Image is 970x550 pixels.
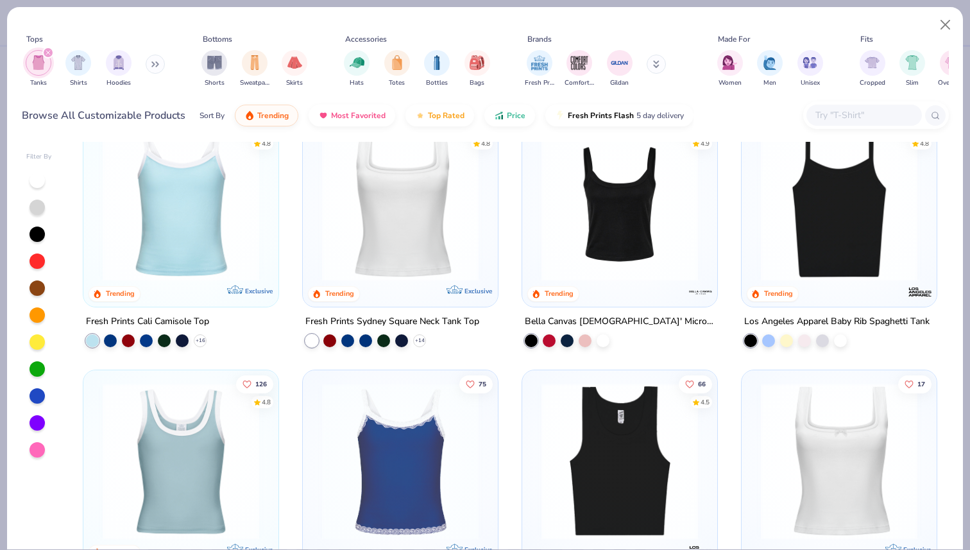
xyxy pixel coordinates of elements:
[470,78,484,88] span: Bags
[65,50,91,88] div: filter for Shirts
[106,50,132,88] button: filter button
[244,110,255,121] img: trending.gif
[262,397,271,407] div: 4.8
[479,381,486,387] span: 75
[282,50,307,88] div: filter for Skirts
[757,50,783,88] div: filter for Men
[237,375,274,393] button: Like
[464,50,490,88] button: filter button
[797,50,823,88] button: filter button
[717,50,743,88] div: filter for Women
[305,314,479,330] div: Fresh Prints Sydney Square Neck Tank Top
[426,78,448,88] span: Bottles
[945,55,960,70] img: Oversized Image
[555,110,565,121] img: flash.gif
[530,53,549,73] img: Fresh Prints Image
[565,50,594,88] div: filter for Comfort Colors
[65,50,91,88] button: filter button
[570,53,589,73] img: Comfort Colors Image
[920,139,929,148] div: 4.8
[71,55,86,70] img: Shirts Image
[865,55,880,70] img: Cropped Image
[525,50,554,88] button: filter button
[565,78,594,88] span: Comfort Colors
[415,110,425,121] img: TopRated.gif
[309,105,395,126] button: Most Favorited
[938,50,967,88] div: filter for Oversized
[106,78,131,88] span: Hoodies
[535,383,704,540] img: 0078be9a-03b3-411b-89be-d603b0ff0527
[607,50,633,88] button: filter button
[26,50,51,88] button: filter button
[610,53,629,73] img: Gildan Image
[424,50,450,88] div: filter for Bottles
[262,139,271,148] div: 4.8
[350,78,364,88] span: Hats
[424,50,450,88] button: filter button
[459,375,493,393] button: Like
[801,78,820,88] span: Unisex
[938,50,967,88] button: filter button
[525,50,554,88] div: filter for Fresh Prints
[430,55,444,70] img: Bottles Image
[527,33,552,45] div: Brands
[96,125,266,281] img: a25d9891-da96-49f3-a35e-76288174bf3a
[240,50,269,88] div: filter for Sweatpants
[390,55,404,70] img: Totes Image
[350,55,364,70] img: Hats Image
[203,33,232,45] div: Bottoms
[384,50,410,88] button: filter button
[754,125,924,281] img: cbf11e79-2adf-4c6b-b19e-3da42613dd1b
[525,78,554,88] span: Fresh Prints
[344,50,370,88] button: filter button
[282,50,307,88] button: filter button
[718,33,750,45] div: Made For
[205,78,225,88] span: Shorts
[235,105,298,126] button: Trending
[464,50,490,88] div: filter for Bags
[905,55,919,70] img: Slim Image
[704,125,873,281] img: 80dc4ece-0e65-4f15-94a6-2a872a258fbd
[701,397,710,407] div: 4.5
[610,78,629,88] span: Gildan
[485,383,654,540] img: 7bdc074d-834e-4bfb-ad05-961d6dbc2cb2
[286,78,303,88] span: Skirts
[96,383,266,540] img: 805349cc-a073-4baf-ae89-b2761e757b43
[565,50,594,88] button: filter button
[607,50,633,88] div: filter for Gildan
[112,55,126,70] img: Hoodies Image
[287,55,302,70] img: Skirts Image
[917,381,925,387] span: 17
[26,50,51,88] div: filter for Tanks
[757,50,783,88] button: filter button
[70,78,87,88] span: Shirts
[754,383,924,540] img: 38347b0a-c013-4da9-8435-963b962c47ba
[389,78,405,88] span: Totes
[763,78,776,88] span: Men
[405,105,474,126] button: Top Rated
[201,50,227,88] button: filter button
[345,33,387,45] div: Accessories
[428,110,464,121] span: Top Rated
[568,110,634,121] span: Fresh Prints Flash
[26,33,43,45] div: Tops
[481,139,490,148] div: 4.8
[679,375,712,393] button: Like
[248,55,262,70] img: Sweatpants Image
[525,314,715,330] div: Bella Canvas [DEMOGRAPHIC_DATA]' Micro Ribbed Scoop Tank
[344,50,370,88] div: filter for Hats
[316,383,485,540] img: d2e93f27-f460-4e7a-bcfc-75916c5962f1
[899,50,925,88] div: filter for Slim
[464,287,492,295] span: Exclusive
[744,314,930,330] div: Los Angeles Apparel Baby Rib Spaghetti Tank
[763,55,777,70] img: Men Image
[906,279,932,305] img: Los Angeles Apparel logo
[257,110,289,121] span: Trending
[860,50,885,88] div: filter for Cropped
[899,50,925,88] button: filter button
[860,50,885,88] button: filter button
[485,125,654,281] img: 63ed7c8a-03b3-4701-9f69-be4b1adc9c5f
[22,108,185,123] div: Browse All Customizable Products
[470,55,484,70] img: Bags Image
[933,13,958,37] button: Close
